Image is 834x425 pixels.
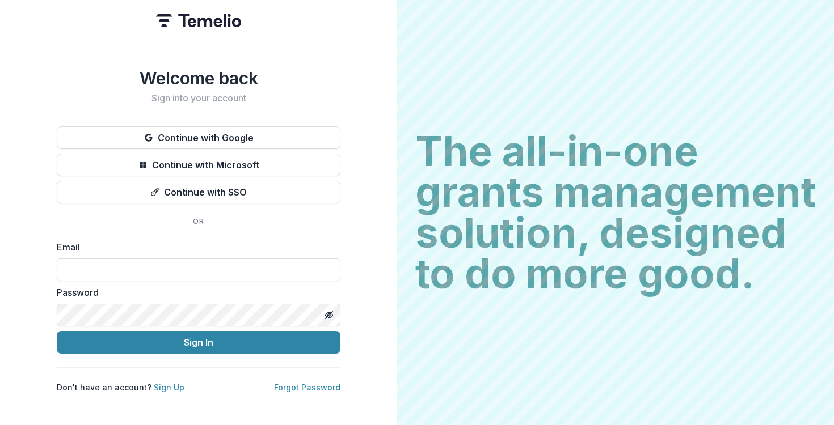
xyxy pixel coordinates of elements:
[320,306,338,324] button: Toggle password visibility
[57,154,340,176] button: Continue with Microsoft
[57,93,340,104] h2: Sign into your account
[274,382,340,392] a: Forgot Password
[57,286,334,299] label: Password
[57,331,340,354] button: Sign In
[57,181,340,203] button: Continue with SSO
[57,240,334,254] label: Email
[57,68,340,88] h1: Welcome back
[154,382,184,392] a: Sign Up
[57,381,184,393] p: Don't have an account?
[156,14,241,27] img: Temelio
[57,126,340,149] button: Continue with Google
